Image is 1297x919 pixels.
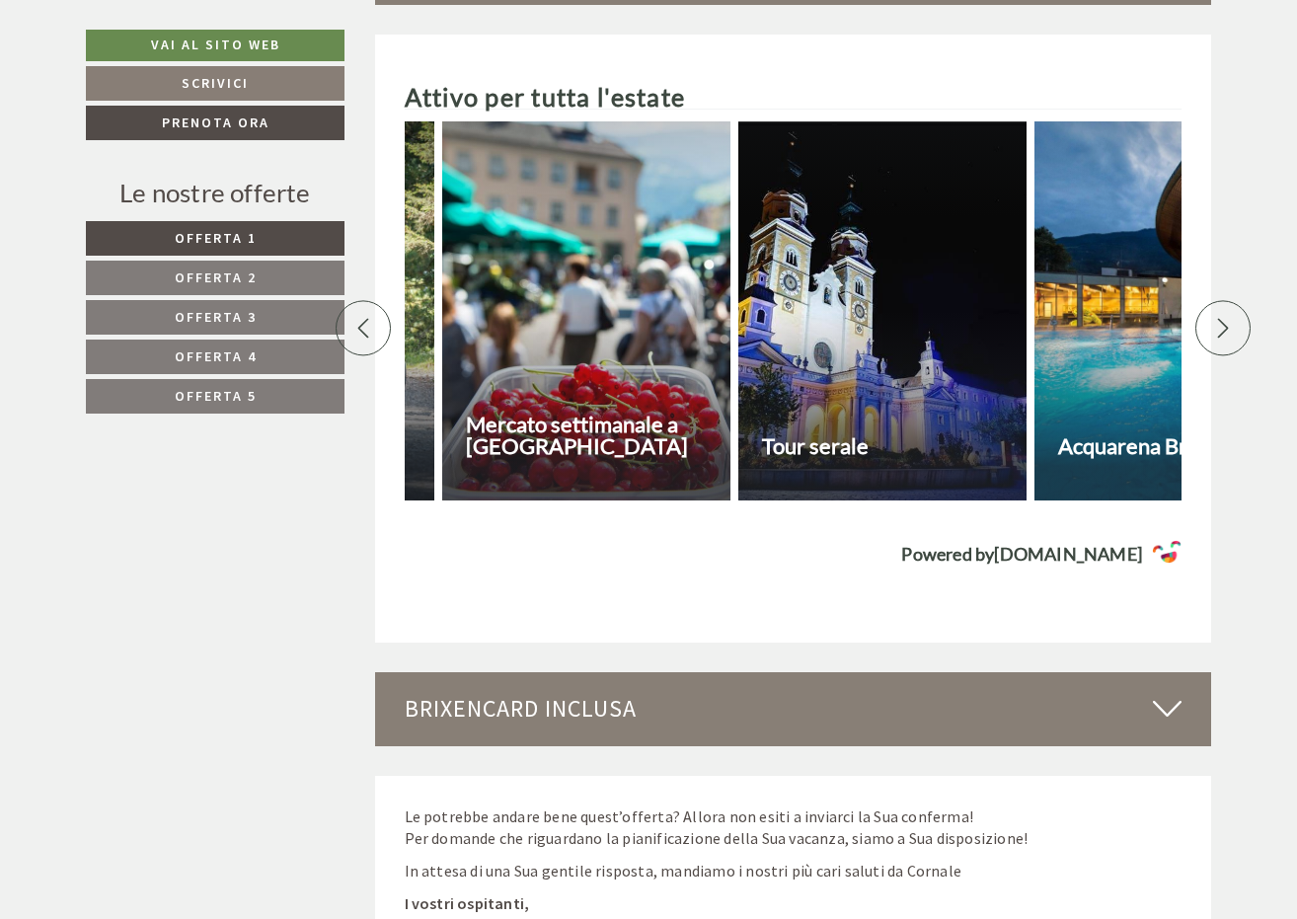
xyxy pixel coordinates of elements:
[86,30,344,61] a: Vai al sito web
[175,229,257,247] span: Offerta 1
[175,268,257,286] span: Offerta 2
[347,16,429,49] div: giovedì
[405,805,1183,851] p: Le potrebbe andare bene quest’offerta? Allora non esiti a inviarci la Sua conferma! Per domande c...
[442,121,730,500] a: Mercato settimanale a [GEOGRAPHIC_DATA]
[86,106,344,140] a: Prenota ora
[31,97,298,111] small: 22:13
[86,175,344,211] div: Le nostre offerte
[405,860,1183,882] p: In attesa di una Sua gentile risposta, mandiamo i nostri più cari saluti da Cornale
[31,58,298,74] div: [GEOGRAPHIC_DATA]
[86,66,344,101] a: Scrivici
[762,435,1021,457] h3: Tour serale
[175,387,257,405] span: Offerta 5
[738,121,1027,500] a: Tour serale
[405,84,1183,112] h2: Attivo per tutta l'estate
[375,672,1212,745] div: BrixenCard inclusa
[466,414,725,457] h3: Mercato settimanale a [GEOGRAPHIC_DATA]
[405,540,1183,569] a: Powered by[DOMAIN_NAME]
[994,543,1142,565] strong: [DOMAIN_NAME]
[175,347,257,365] span: Offerta 4
[175,308,257,326] span: Offerta 3
[678,520,778,555] button: Invia
[405,893,530,913] strong: I vostri ospitanti,
[16,54,308,115] div: Buon giorno, come possiamo aiutarla?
